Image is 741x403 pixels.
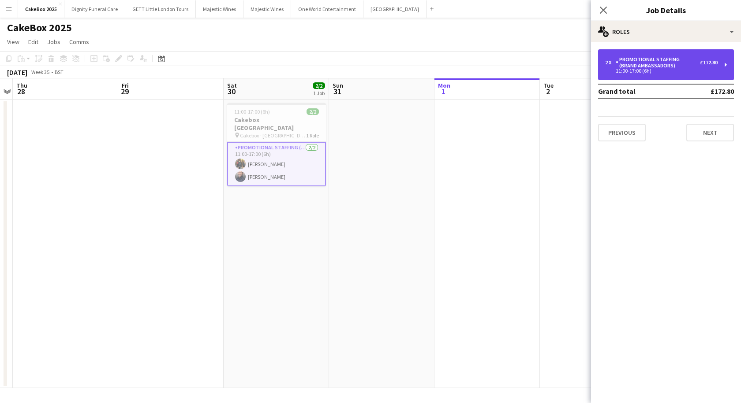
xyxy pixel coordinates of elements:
[29,69,51,75] span: Week 35
[605,69,718,73] div: 11:00-17:00 (6h)
[64,0,125,18] button: Dignity Funeral Care
[44,36,64,48] a: Jobs
[243,0,291,18] button: Majestic Wines
[125,0,196,18] button: GETT Little London Tours
[591,4,741,16] h3: Job Details
[598,84,681,98] td: Grand total
[15,86,27,96] span: 28
[313,90,325,96] div: 1 Job
[363,0,427,18] button: [GEOGRAPHIC_DATA]
[306,132,319,139] span: 1 Role
[291,0,363,18] button: One World Entertainment
[28,38,38,46] span: Edit
[47,38,60,46] span: Jobs
[700,59,718,66] div: £172.80
[543,81,554,89] span: Tue
[7,38,19,46] span: View
[55,69,64,75] div: BST
[333,81,343,89] span: Sun
[16,81,27,89] span: Thu
[227,81,237,89] span: Sat
[7,68,27,77] div: [DATE]
[227,142,326,186] app-card-role: Promotional Staffing (Brand Ambassadors)2/211:00-17:00 (6h)[PERSON_NAME][PERSON_NAME]
[542,86,554,96] span: 2
[686,124,734,141] button: Next
[240,132,306,139] span: Cakebox - [GEOGRAPHIC_DATA]
[25,36,42,48] a: Edit
[227,116,326,132] h3: Cakebox [GEOGRAPHIC_DATA]
[307,108,319,115] span: 2/2
[616,56,700,69] div: Promotional Staffing (Brand Ambassadors)
[4,36,23,48] a: View
[234,108,270,115] span: 11:00-17:00 (6h)
[438,81,450,89] span: Mon
[226,86,237,96] span: 30
[66,36,93,48] a: Comms
[681,84,734,98] td: £172.80
[18,0,64,18] button: CakeBox 2025
[69,38,89,46] span: Comms
[598,124,646,141] button: Previous
[437,86,450,96] span: 1
[331,86,343,96] span: 31
[227,103,326,186] app-job-card: 11:00-17:00 (6h)2/2Cakebox [GEOGRAPHIC_DATA] Cakebox - [GEOGRAPHIC_DATA]1 RolePromotional Staffin...
[313,82,325,89] span: 2/2
[7,21,72,34] h1: CakeBox 2025
[605,59,616,66] div: 2 x
[122,81,129,89] span: Fri
[591,21,741,42] div: Roles
[196,0,243,18] button: Majestic Wines
[120,86,129,96] span: 29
